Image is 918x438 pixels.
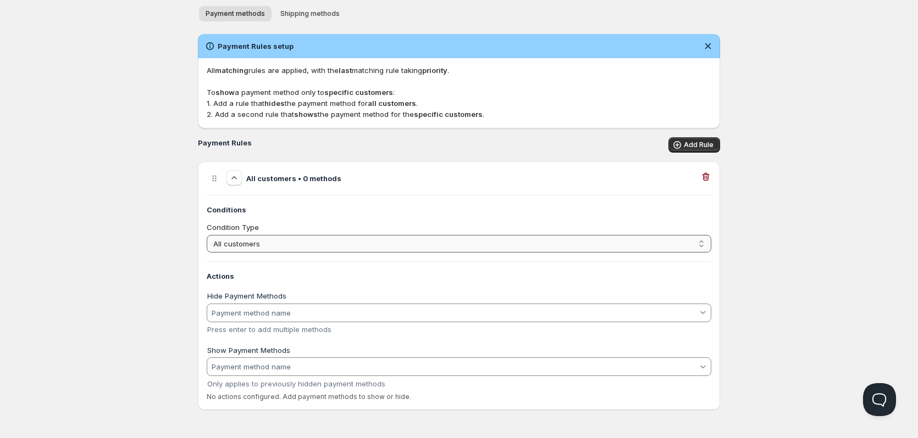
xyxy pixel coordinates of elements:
b: hides [264,99,285,108]
h3: All customers • 0 methods [246,173,341,184]
b: show [215,88,235,97]
button: Dismiss notification [700,38,716,54]
span: Payment methods [206,9,265,18]
input: Payment method name [210,358,698,375]
h4: Actions [207,271,711,282]
h2: Payment Rules [198,137,252,153]
p: No actions configured. Add payment methods to show or hide. [207,392,711,401]
h4: Conditions [207,204,711,215]
h2: Payment Rules setup [218,41,294,52]
label: Show Payment Methods [207,346,290,355]
p: All rules are applied, with the matching rule taking . To a payment method only to : 1. Add a rul... [207,65,711,120]
span: Shipping methods [280,9,340,18]
b: shows [294,110,318,119]
input: Payment method name [210,304,698,322]
label: Hide Payment Methods [207,291,286,300]
span: Add Rule [684,141,714,149]
button: Add Rule [668,137,720,153]
span: Condition Type [207,223,259,232]
b: matching [215,66,248,75]
b: specific customers [414,110,483,119]
b: all customers [368,99,416,108]
div: Press enter to add multiple methods [207,325,711,334]
iframe: Help Scout Beacon - Open [863,383,896,416]
div: Only applies to previously hidden payment methods [207,379,711,388]
b: priority [422,66,447,75]
b: last [339,66,352,75]
b: specific customers [324,88,393,97]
